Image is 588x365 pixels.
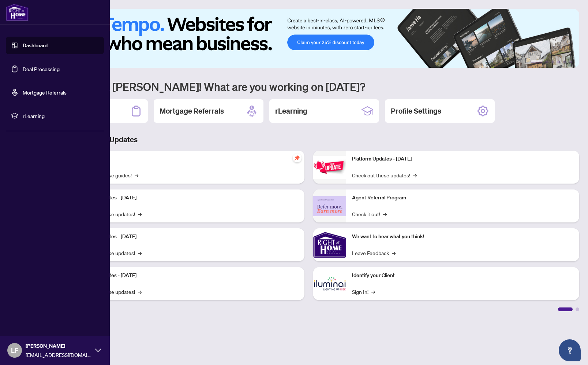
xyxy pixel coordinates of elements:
[352,210,387,218] a: Check it out!→
[569,60,572,63] button: 6
[26,342,91,350] span: [PERSON_NAME]
[313,228,346,261] img: We want to hear what you think!
[275,106,307,116] h2: rLearning
[563,60,566,63] button: 5
[138,288,142,296] span: →
[352,288,375,296] a: Sign In!→
[38,80,579,93] h1: Welcome back [PERSON_NAME]! What are you working on [DATE]?
[38,9,579,68] img: Slide 0
[352,272,574,280] p: Identify your Client
[138,210,142,218] span: →
[352,249,396,257] a: Leave Feedback→
[23,112,99,120] span: rLearning
[77,233,299,241] p: Platform Updates - [DATE]
[371,288,375,296] span: →
[546,60,548,63] button: 2
[313,196,346,216] img: Agent Referral Program
[293,154,302,162] span: pushpin
[352,233,574,241] p: We want to hear what you think!
[383,210,387,218] span: →
[551,60,554,63] button: 3
[160,106,224,116] h2: Mortgage Referrals
[38,134,579,145] h3: Brokerage & Industry Updates
[531,60,543,63] button: 1
[23,89,67,96] a: Mortgage Referrals
[352,194,574,202] p: Agent Referral Program
[23,66,60,72] a: Deal Processing
[313,156,346,179] img: Platform Updates - June 23, 2025
[23,42,48,49] a: Dashboard
[6,4,29,21] img: logo
[138,249,142,257] span: →
[557,60,560,63] button: 4
[77,194,299,202] p: Platform Updates - [DATE]
[392,249,396,257] span: →
[77,155,299,163] p: Self-Help
[11,345,18,355] span: LF
[352,155,574,163] p: Platform Updates - [DATE]
[352,171,417,179] a: Check out these updates!→
[313,267,346,300] img: Identify your Client
[77,272,299,280] p: Platform Updates - [DATE]
[135,171,138,179] span: →
[391,106,441,116] h2: Profile Settings
[26,351,91,359] span: [EMAIL_ADDRESS][DOMAIN_NAME]
[413,171,417,179] span: →
[559,339,581,361] button: Open asap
